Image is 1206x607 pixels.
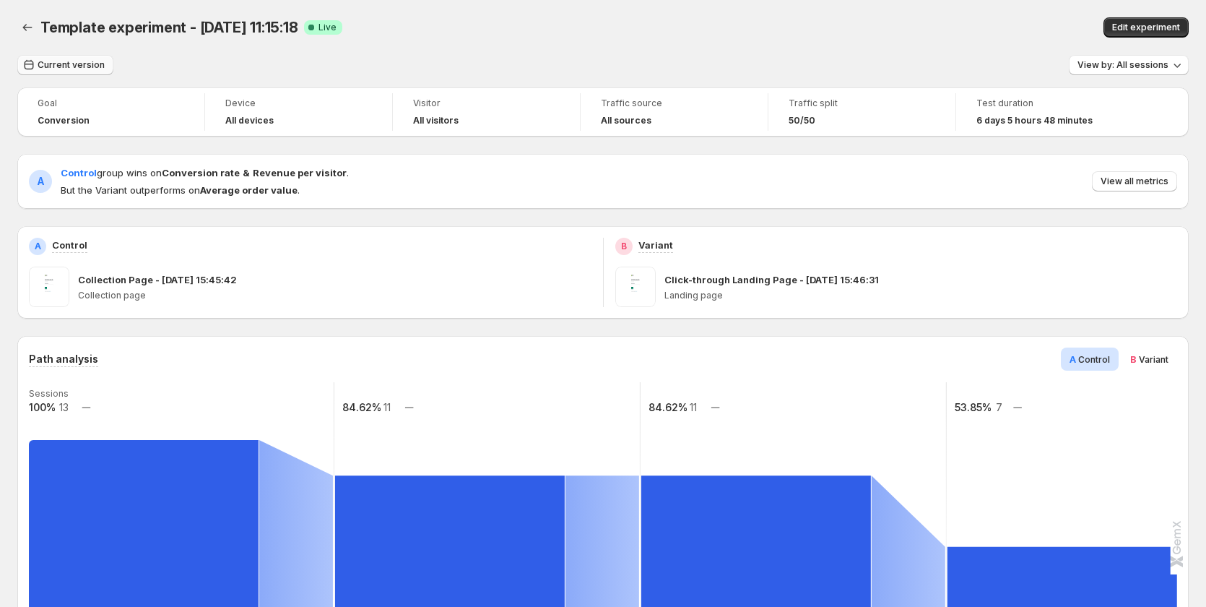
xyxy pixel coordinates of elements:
h3: Path analysis [29,352,98,366]
img: Collection Page - Aug 28, 15:45:42 [29,267,69,307]
span: 50/50 [789,115,815,126]
a: DeviceAll devices [225,96,372,128]
strong: Average order value [200,184,298,196]
span: View all metrics [1101,176,1168,187]
strong: Conversion rate [162,167,240,178]
p: Landing page [664,290,1178,301]
img: Click-through Landing Page - Aug 28, 15:46:31 [615,267,656,307]
span: Template experiment - [DATE] 11:15:18 [40,19,298,36]
a: GoalConversion [38,96,184,128]
span: Traffic split [789,98,935,109]
span: A [1070,353,1076,365]
h2: A [38,174,44,189]
span: 6 days 5 hours 48 minutes [976,115,1093,126]
p: Control [52,238,87,252]
p: Click-through Landing Page - [DATE] 15:46:31 [664,272,879,287]
p: Collection page [78,290,591,301]
a: Test duration6 days 5 hours 48 minutes [976,96,1124,128]
button: Edit experiment [1103,17,1189,38]
span: Variant [1139,354,1168,365]
span: Visitor [413,98,560,109]
span: Device [225,98,372,109]
p: Variant [638,238,673,252]
h4: All visitors [413,115,459,126]
text: 11 [383,401,391,413]
button: View by: All sessions [1069,55,1189,75]
button: Back [17,17,38,38]
span: But the Variant outperforms on . [61,183,349,197]
text: 100% [29,401,56,413]
h2: B [621,241,627,252]
h2: A [35,241,41,252]
text: 13 [59,401,69,413]
span: View by: All sessions [1077,59,1168,71]
strong: Revenue per visitor [253,167,347,178]
text: 84.62% [342,401,381,413]
text: 11 [690,401,697,413]
button: View all metrics [1092,171,1177,191]
span: Test duration [976,98,1124,109]
text: Sessions [29,388,69,399]
span: Edit experiment [1112,22,1180,33]
h4: All sources [601,115,651,126]
text: 84.62% [648,401,687,413]
strong: & [243,167,250,178]
a: VisitorAll visitors [413,96,560,128]
button: Current version [17,55,113,75]
h4: All devices [225,115,274,126]
span: Traffic source [601,98,747,109]
text: 7 [996,401,1002,413]
p: Collection Page - [DATE] 15:45:42 [78,272,237,287]
span: Conversion [38,115,90,126]
span: Control [1078,354,1110,365]
text: 53.85% [955,401,992,413]
a: Traffic split50/50 [789,96,935,128]
span: B [1130,353,1137,365]
span: Goal [38,98,184,109]
a: Traffic sourceAll sources [601,96,747,128]
span: group wins on . [61,167,349,178]
span: Current version [38,59,105,71]
span: Live [318,22,337,33]
span: Control [61,167,97,178]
